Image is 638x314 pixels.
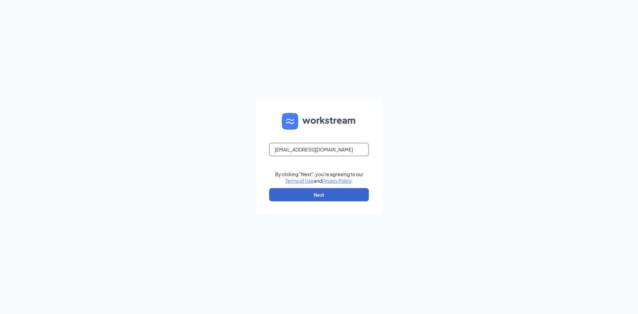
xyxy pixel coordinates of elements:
button: Next [269,188,369,201]
div: By clicking "Next", you're agreeing to our and . [275,171,363,184]
a: Terms of Use [285,178,314,184]
img: WS logo and Workstream text [282,113,356,130]
a: Privacy Policy [322,178,352,184]
input: Email [269,143,369,156]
